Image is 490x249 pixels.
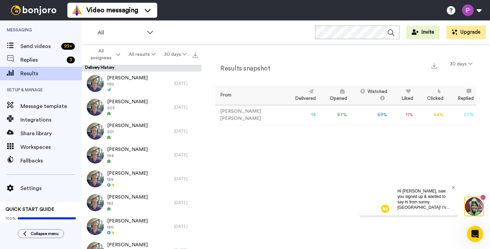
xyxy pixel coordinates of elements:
[318,86,350,105] th: Opened
[107,224,148,230] span: 180
[86,5,138,15] span: Video messaging
[82,95,201,119] a: [PERSON_NAME]203[DATE]
[82,167,201,191] a: [PERSON_NAME]189[DATE]
[87,99,104,116] img: 6b8cc8c1-7cb6-448e-8043-d4a0d9cea7d5-thumb.jpg
[107,194,148,201] span: [PERSON_NAME]
[82,215,201,238] a: [PERSON_NAME]180[DATE]
[390,86,416,105] th: Liked
[107,242,148,248] span: [PERSON_NAME]
[283,86,318,105] th: Delivered
[107,177,148,182] span: 189
[31,231,59,236] span: Collapse menu
[125,48,160,61] button: All results
[174,176,198,182] div: [DATE]
[87,146,104,164] img: 3e51e81c-6f92-4e75-927a-656821707a23-thumb.jpg
[20,116,82,124] span: Integrations
[82,191,201,215] a: [PERSON_NAME]183[DATE]
[107,170,148,177] span: [PERSON_NAME]
[87,218,104,235] img: 84aff03f-ea24-4113-b381-f29a2e58a827-thumb.jpg
[174,224,198,229] div: [DATE]
[20,184,82,192] span: Settings
[283,105,318,125] td: 15
[390,105,416,125] td: 11 %
[18,229,64,238] button: Collapse menu
[87,194,104,211] img: 508bc732-8d58-4738-9f5b-4127e193d0c2-thumb.jpg
[20,129,82,138] span: Share library
[416,86,446,105] th: Clicked
[82,119,201,143] a: [PERSON_NAME]201[DATE]
[83,45,125,64] button: All assignees
[20,69,82,78] span: Results
[107,75,148,81] span: [PERSON_NAME]
[107,122,148,129] span: [PERSON_NAME]
[429,60,439,70] button: Export a summary of each team member’s results that match this filter now.
[350,105,390,125] td: 69 %
[193,52,198,58] img: export.svg
[87,48,115,61] span: All assignees
[87,75,104,92] img: 04943e0f-6054-4c8e-9dda-aeb725124f0a-thumb.jpg
[107,129,148,135] span: 201
[61,43,75,50] div: 99 +
[87,170,104,187] img: 4aa3ea99-9903-4262-8de4-2a7712018252-thumb.jpg
[174,128,198,134] div: [DATE]
[20,157,82,165] span: Fallbacks
[20,56,64,64] span: Replies
[446,26,486,39] button: Upgrade
[107,81,148,87] span: 190
[174,81,198,86] div: [DATE]
[107,105,148,111] span: 203
[174,200,198,205] div: [DATE]
[215,105,283,125] td: [PERSON_NAME] [PERSON_NAME]
[350,86,390,105] th: Watched
[82,65,201,72] div: Delivery History
[107,146,148,153] span: [PERSON_NAME]
[160,48,191,61] button: 30 days
[22,22,30,30] img: mute-white.svg
[82,72,201,95] a: [PERSON_NAME]190[DATE]
[174,152,198,158] div: [DATE]
[107,98,148,105] span: [PERSON_NAME]
[82,143,201,167] a: [PERSON_NAME]194[DATE]
[38,6,92,65] span: Hi [PERSON_NAME], saw you signed up & wanted to say hi from sunny [GEOGRAPHIC_DATA]! I've helped ...
[191,49,200,60] button: Export all results that match these filters now.
[8,5,59,15] img: bj-logo-header-white.svg
[71,5,82,16] img: vm-color.svg
[467,226,483,242] iframe: Intercom live chat
[98,29,143,37] span: All
[446,105,476,125] td: 27 %
[67,57,75,63] div: 3
[416,105,446,125] td: 44 %
[215,65,270,72] h2: Results snapshot
[406,26,440,39] button: Invite
[20,102,82,110] span: Message template
[20,42,59,50] span: Send videos
[431,63,437,68] img: export.svg
[5,216,16,221] span: 100%
[174,105,198,110] div: [DATE]
[318,105,350,125] td: 87 %
[20,143,82,151] span: Workspaces
[446,58,476,70] button: 30 days
[87,123,104,140] img: 1993bde2-ca29-4a88-99d4-8274114435c4-thumb.jpg
[1,1,19,20] img: 3183ab3e-59ed-45f6-af1c-10226f767056-1659068401.jpg
[107,218,148,224] span: [PERSON_NAME]
[5,207,54,212] span: QUICK START GUIDE
[446,86,476,105] th: Replied
[107,153,148,158] span: 194
[215,86,283,105] th: From
[107,201,148,206] span: 183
